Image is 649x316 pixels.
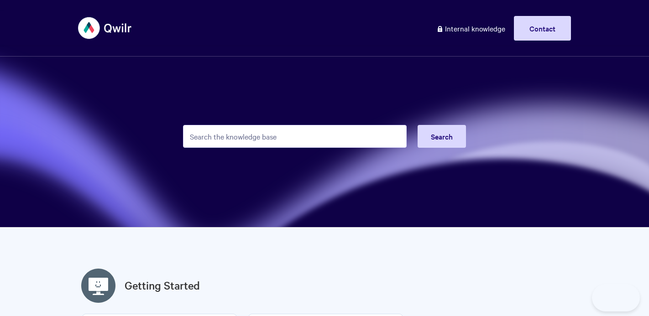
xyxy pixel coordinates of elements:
[431,131,453,141] span: Search
[78,11,132,45] img: Qwilr Help Center
[125,277,200,294] a: Getting Started
[418,125,466,148] button: Search
[514,16,571,41] a: Contact
[592,284,640,311] iframe: Toggle Customer Support
[429,16,512,41] a: Internal knowledge
[183,125,407,148] input: Search the knowledge base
